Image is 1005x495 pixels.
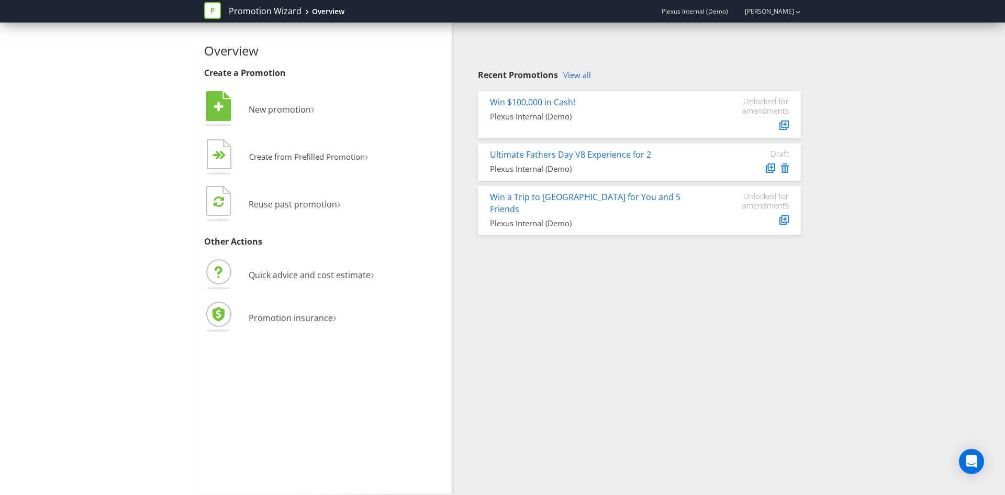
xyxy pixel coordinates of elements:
span: Recent Promotions [478,69,558,81]
div: Plexus Internal (Demo) [490,163,710,174]
h2: Overview [204,44,444,58]
a: Promotion Wizard [229,5,301,17]
a: Ultimate Fathers Day V8 Experience for 2 [490,149,651,160]
span: New promotion [249,104,311,115]
tspan:  [214,101,224,113]
div: Plexus Internal (Demo) [490,111,710,122]
span: Create from Prefilled Promotion [249,151,365,162]
div: Unlocked for amendments [726,96,789,115]
span: Plexus Internal (Demo) [662,7,728,16]
span: Quick advice and cost estimate [249,269,371,281]
div: Overview [312,6,344,17]
span: › [311,100,315,117]
div: Draft [726,149,789,158]
a: [PERSON_NAME] [734,7,794,16]
a: Quick advice and cost estimate› [204,269,374,281]
span: › [337,194,341,212]
span: › [333,308,337,325]
tspan:  [219,150,226,160]
a: Win $100,000 in Cash! [490,96,575,108]
div: Open Intercom Messenger [959,449,984,474]
h3: Other Actions [204,237,444,247]
a: Win a Trip to [GEOGRAPHIC_DATA] for You and 5 Friends [490,191,680,215]
tspan:  [214,195,224,207]
span: Reuse past promotion [249,199,337,210]
div: Unlocked for amendments [726,191,789,210]
a: Promotion insurance› [204,312,337,324]
span: › [371,265,374,282]
button: Create from Prefilled Promotion› [204,137,369,179]
a: View all [563,71,591,80]
span: › [365,148,368,164]
span: Promotion insurance [249,312,333,324]
div: Plexus Internal (Demo) [490,218,710,229]
h3: Create a Promotion [204,69,444,78]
